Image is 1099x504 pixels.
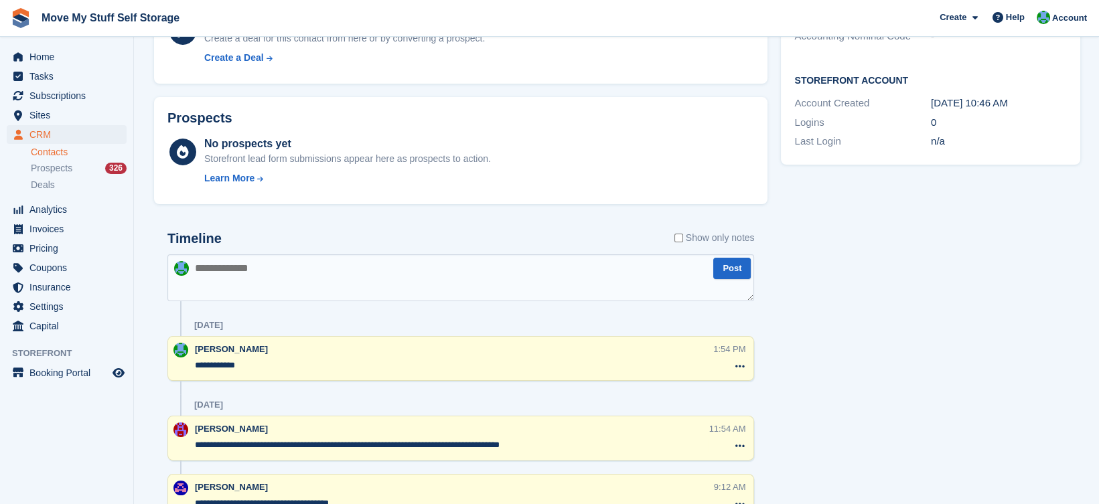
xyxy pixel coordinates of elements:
div: Last Login [794,134,931,149]
div: No prospects yet [204,136,491,152]
div: Create a Deal [204,51,264,65]
span: [PERSON_NAME] [195,424,268,434]
span: [PERSON_NAME] [195,482,268,492]
span: Account [1052,11,1087,25]
img: Dan [1037,11,1050,24]
span: Insurance [29,278,110,297]
div: 9:12 AM [714,481,746,493]
div: 0 [931,115,1068,131]
div: [DATE] [194,400,223,410]
span: Deals [31,179,55,191]
span: Home [29,48,110,66]
a: menu [7,106,127,124]
span: Prospects [31,162,72,175]
a: menu [7,363,127,382]
h2: Prospects [167,110,232,126]
a: Deals [31,178,127,192]
a: Learn More [204,171,491,185]
span: Settings [29,297,110,316]
div: Storefront lead form submissions appear here as prospects to action. [204,152,491,166]
span: Subscriptions [29,86,110,105]
div: 1:54 PM [713,343,745,355]
span: Help [1006,11,1025,24]
div: Logins [794,115,931,131]
button: Post [713,258,751,280]
img: Jade Whetnall [173,481,188,495]
a: menu [7,297,127,316]
a: Preview store [111,365,127,381]
a: menu [7,239,127,258]
label: Show only notes [674,231,755,245]
h2: Timeline [167,231,222,246]
img: Carrie Machin [173,422,188,437]
a: Prospects 326 [31,161,127,175]
div: [DATE] 10:46 AM [931,96,1068,111]
span: Storefront [12,347,133,360]
div: Accounting Nominal Code [794,29,931,44]
div: Learn More [204,171,254,185]
span: Tasks [29,67,110,86]
input: Show only notes [674,231,683,245]
a: menu [7,278,127,297]
a: menu [7,86,127,105]
span: Coupons [29,258,110,277]
a: menu [7,200,127,219]
img: Dan [174,261,189,276]
div: Account Created [794,96,931,111]
a: menu [7,125,127,144]
div: 11:54 AM [709,422,746,435]
span: Sites [29,106,110,124]
a: menu [7,258,127,277]
div: n/a [931,134,1068,149]
a: menu [7,48,127,66]
span: Capital [29,317,110,335]
div: - [931,29,1068,44]
a: menu [7,317,127,335]
a: Create a Deal [204,51,485,65]
a: Contacts [31,146,127,159]
div: Create a deal for this contact from here or by converting a prospect. [204,31,485,46]
div: [DATE] [194,320,223,331]
h2: Storefront Account [794,73,1067,86]
span: Create [940,11,966,24]
span: [PERSON_NAME] [195,344,268,354]
img: stora-icon-8386f47178a22dfd0bd8f6a31ec36ba5ce8667c1dd55bd0f319d3a0aa187defe.svg [11,8,31,28]
img: Dan [173,343,188,357]
div: 326 [105,163,127,174]
a: menu [7,220,127,238]
span: Invoices [29,220,110,238]
a: Move My Stuff Self Storage [36,7,185,29]
span: Pricing [29,239,110,258]
a: menu [7,67,127,86]
span: CRM [29,125,110,144]
span: Analytics [29,200,110,219]
span: Booking Portal [29,363,110,382]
